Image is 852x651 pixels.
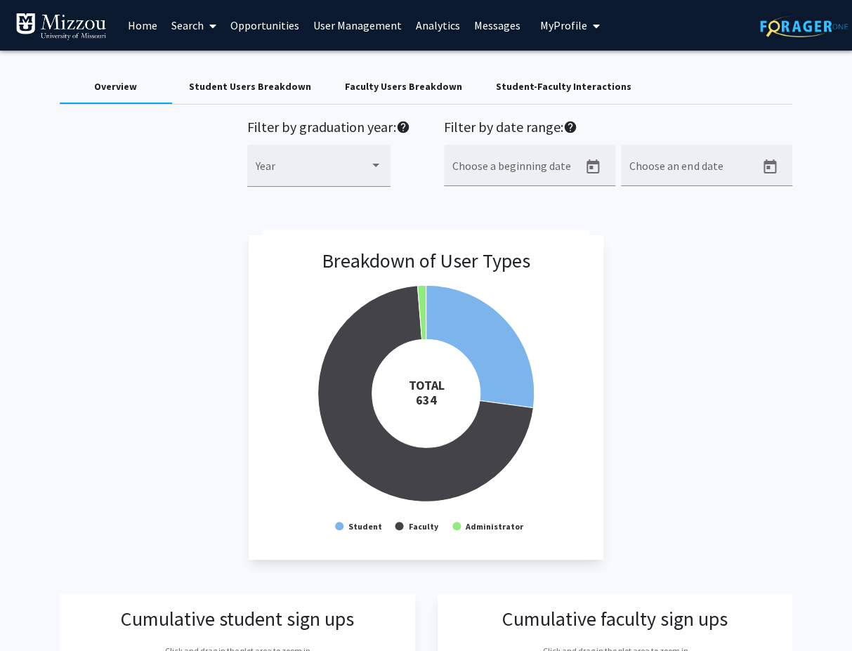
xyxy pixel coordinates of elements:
a: Home [121,1,164,50]
iframe: Chat [11,588,60,640]
mat-icon: help [396,119,410,136]
div: Student-Faculty Interactions [496,79,631,94]
div: Overview [94,79,137,94]
h2: Filter by graduation year: [247,119,410,139]
div: Student Users Breakdown [189,79,311,94]
text: Faculty [408,521,438,532]
h2: Filter by date range: [444,119,792,139]
span: My Profile [540,18,587,32]
h3: Cumulative student sign ups [121,607,354,631]
h3: Breakdown of User Types [322,249,530,273]
button: Open calendar [756,153,784,181]
a: Search [164,1,223,50]
text: Student [348,521,382,532]
mat-icon: help [563,119,577,136]
a: Messages [467,1,527,50]
a: User Management [306,1,409,50]
img: University of Missouri Logo [15,13,107,41]
img: ForagerOne Logo [760,15,848,37]
a: Analytics [409,1,467,50]
a: Opportunities [223,1,306,50]
tspan: TOTAL 634 [409,377,445,408]
button: Open calendar [579,153,607,181]
h3: Cumulative faculty sign ups [502,607,728,631]
div: Faculty Users Breakdown [345,79,462,94]
text: Administrator [465,521,524,532]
